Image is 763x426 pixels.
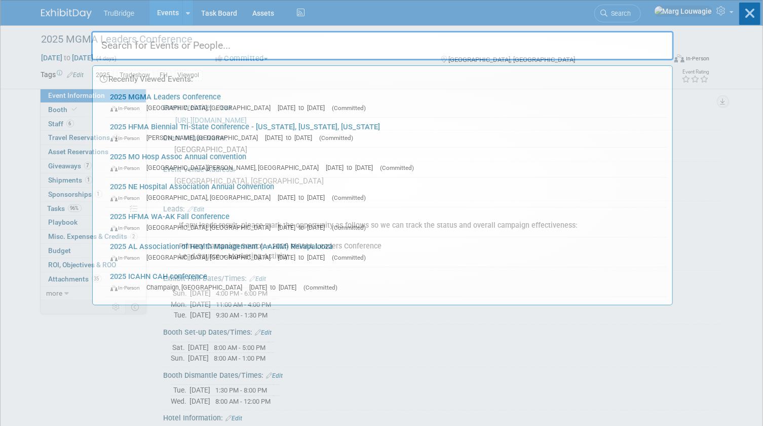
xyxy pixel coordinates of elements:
[304,284,338,291] span: (Committed)
[105,118,667,147] a: 2025 HFMA Biennial Tri-State Conference - [US_STATE], [US_STATE], [US_STATE] In-Person [PERSON_NA...
[332,104,366,112] span: (Committed)
[91,31,674,60] input: Search for Events or People...
[147,283,248,291] span: Champaign, [GEOGRAPHIC_DATA]
[110,225,145,231] span: In-Person
[265,134,318,141] span: [DATE] to [DATE]
[326,164,378,171] span: [DATE] to [DATE]
[147,164,324,171] span: [GEOGRAPHIC_DATA][PERSON_NAME], [GEOGRAPHIC_DATA]
[147,134,263,141] span: [PERSON_NAME], [GEOGRAPHIC_DATA]
[110,195,145,201] span: In-Person
[105,88,667,117] a: 2025 MGMA Leaders Conference In-Person [GEOGRAPHIC_DATA], [GEOGRAPHIC_DATA] [DATE] to [DATE] (Com...
[110,165,145,171] span: In-Person
[380,164,414,171] span: (Committed)
[110,285,145,291] span: In-Person
[147,194,276,201] span: [GEOGRAPHIC_DATA], [GEOGRAPHIC_DATA]
[332,194,366,201] span: (Committed)
[250,283,302,291] span: [DATE] to [DATE]
[98,66,667,88] div: Recently Viewed Events:
[105,237,667,267] a: 2025 AL Association of Health Management (AAHIM) Revapalooza In-Person [GEOGRAPHIC_DATA], [GEOGRA...
[278,194,330,201] span: [DATE] to [DATE]
[147,104,276,112] span: [GEOGRAPHIC_DATA], [GEOGRAPHIC_DATA]
[105,177,667,207] a: 2025 NE Hospital Association Annual Convention In-Person [GEOGRAPHIC_DATA], [GEOGRAPHIC_DATA] [DA...
[332,224,366,231] span: (Committed)
[105,267,667,297] a: 2025 ICAHN CAH conference In-Person Champaign, [GEOGRAPHIC_DATA] [DATE] to [DATE] (Committed)
[332,254,366,261] span: (Committed)
[147,224,276,231] span: [GEOGRAPHIC_DATA], [GEOGRAPHIC_DATA]
[110,135,145,141] span: In-Person
[320,134,354,141] span: (Committed)
[105,148,667,177] a: 2025 MO Hosp Assoc Annual convention In-Person [GEOGRAPHIC_DATA][PERSON_NAME], [GEOGRAPHIC_DATA] ...
[110,105,145,112] span: In-Person
[110,255,145,261] span: In-Person
[105,207,667,237] a: 2025 HFMA WA-AK Fall Conference In-Person [GEOGRAPHIC_DATA], [GEOGRAPHIC_DATA] [DATE] to [DATE] (...
[278,104,330,112] span: [DATE] to [DATE]
[278,224,330,231] span: [DATE] to [DATE]
[147,254,276,261] span: [GEOGRAPHIC_DATA], [GEOGRAPHIC_DATA]
[278,254,330,261] span: [DATE] to [DATE]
